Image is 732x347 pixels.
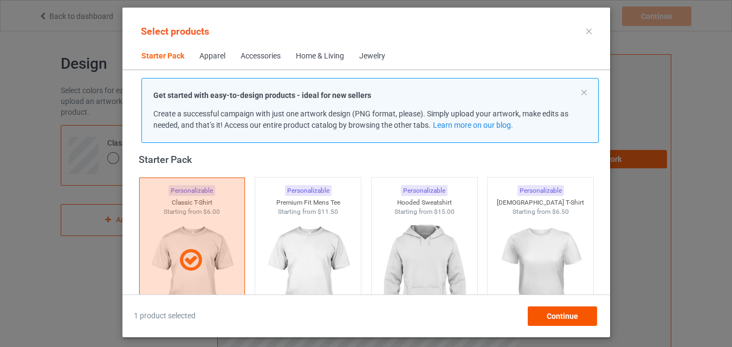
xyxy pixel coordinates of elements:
[517,185,563,197] div: Personalizable
[433,208,454,215] span: $15.00
[241,51,281,62] div: Accessories
[296,51,344,62] div: Home & Living
[492,217,589,338] img: regular.jpg
[527,306,597,326] div: Continue
[401,185,448,197] div: Personalizable
[134,43,192,69] span: Starter Pack
[432,121,513,129] a: Learn more on our blog.
[134,311,196,322] span: 1 product selected
[552,208,568,215] span: $6.50
[260,217,357,338] img: regular.jpg
[488,198,593,207] div: [DEMOGRAPHIC_DATA] T-Shirt
[318,208,338,215] span: $11.50
[371,198,477,207] div: Hooded Sweatshirt
[375,217,472,338] img: regular.jpg
[138,153,598,166] div: Starter Pack
[546,312,578,320] span: Continue
[488,207,593,217] div: Starting from
[359,51,385,62] div: Jewelry
[153,91,371,100] strong: Get started with easy-to-design products - ideal for new sellers
[153,109,568,129] span: Create a successful campaign with just one artwork design (PNG format, please). Simply upload you...
[371,207,477,217] div: Starting from
[199,51,225,62] div: Apparel
[284,185,331,197] div: Personalizable
[141,25,209,37] span: Select products
[255,207,361,217] div: Starting from
[255,198,361,207] div: Premium Fit Mens Tee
